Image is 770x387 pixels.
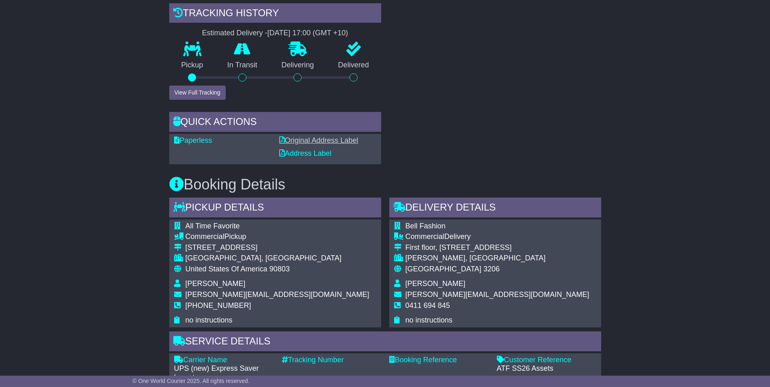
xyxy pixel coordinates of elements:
div: UPS (new) Express Saver Import [174,364,274,382]
span: Commercial [185,232,224,241]
span: [GEOGRAPHIC_DATA] [405,265,481,273]
div: Quick Actions [169,112,381,134]
div: ATF SS26 Assets [497,364,596,373]
div: Customer Reference [497,356,596,365]
p: In Transit [215,61,270,70]
div: Tracking Number [282,356,381,365]
span: 0411 694 845 [405,301,450,310]
span: 90803 [270,265,290,273]
span: [PERSON_NAME][EMAIL_ADDRESS][DOMAIN_NAME] [405,290,589,299]
div: Tracking history [169,3,381,25]
span: no instructions [185,316,233,324]
span: United States Of America [185,265,267,273]
p: Pickup [169,61,216,70]
span: [PERSON_NAME] [405,279,466,288]
div: Pickup [185,232,369,241]
p: Delivering [270,61,326,70]
div: [GEOGRAPHIC_DATA], [GEOGRAPHIC_DATA] [185,254,369,263]
span: Bell Fashion [405,222,446,230]
a: Original Address Label [279,136,358,144]
div: [PERSON_NAME], [GEOGRAPHIC_DATA] [405,254,589,263]
span: Commercial [405,232,444,241]
div: Service Details [169,331,601,353]
a: Address Label [279,149,332,157]
div: Carrier Name [174,356,274,365]
h3: Booking Details [169,176,601,193]
span: [PHONE_NUMBER] [185,301,251,310]
span: [PERSON_NAME][EMAIL_ADDRESS][DOMAIN_NAME] [185,290,369,299]
p: Delivered [326,61,381,70]
span: no instructions [405,316,453,324]
span: © One World Courier 2025. All rights reserved. [132,378,250,384]
div: Delivery Details [389,198,601,219]
div: Delivery [405,232,589,241]
div: Booking Reference [389,356,489,365]
span: All Time Favorite [185,222,240,230]
a: Paperless [174,136,212,144]
div: Pickup Details [169,198,381,219]
span: [PERSON_NAME] [185,279,246,288]
button: View Full Tracking [169,86,226,100]
div: [STREET_ADDRESS] [185,243,369,252]
span: 3206 [483,265,500,273]
div: [DATE] 17:00 (GMT +10) [267,29,348,38]
div: First floor, [STREET_ADDRESS] [405,243,589,252]
div: Estimated Delivery - [169,29,381,38]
